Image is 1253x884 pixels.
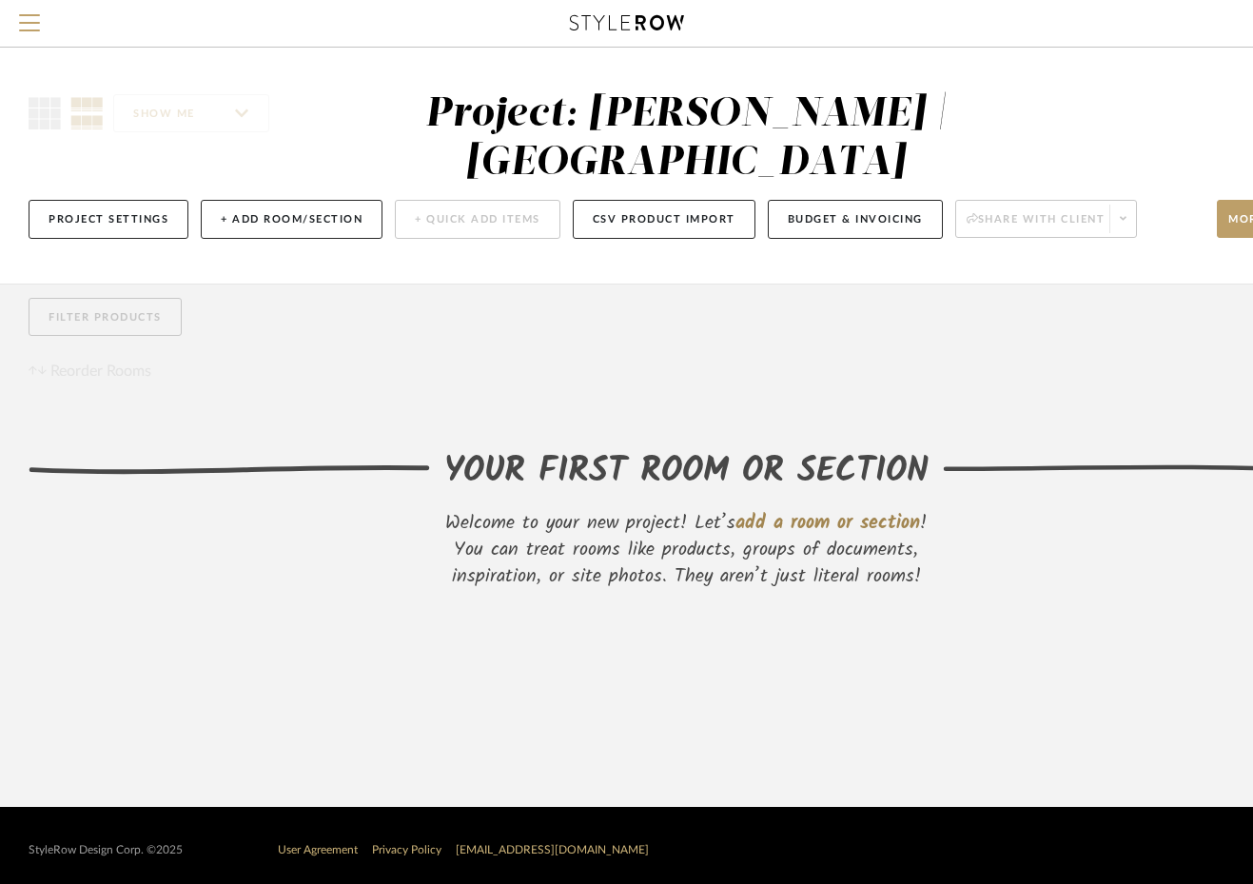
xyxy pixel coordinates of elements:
[967,212,1106,241] span: Share with client
[372,844,441,855] a: Privacy Policy
[425,94,948,183] div: Project: [PERSON_NAME] | [GEOGRAPHIC_DATA]
[29,298,182,337] button: Filter Products
[50,360,151,383] span: Reorder Rooms
[456,844,649,855] a: [EMAIL_ADDRESS][DOMAIN_NAME]
[444,446,929,498] div: YOUR FIRST ROOM OR SECTION
[29,843,183,857] div: StyleRow Design Corp. ©2025
[201,200,382,239] button: + Add Room/Section
[278,844,358,855] a: User Agreement
[429,510,943,590] div: Welcome to your new project! Let’s ! You can treat rooms like products, groups of documents, insp...
[735,508,920,539] span: add a room or section
[29,200,188,239] button: Project Settings
[29,464,430,475] img: lefthand-divider.svg
[395,200,560,239] button: + Quick Add Items
[573,200,755,239] button: CSV Product Import
[768,200,943,239] button: Budget & Invoicing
